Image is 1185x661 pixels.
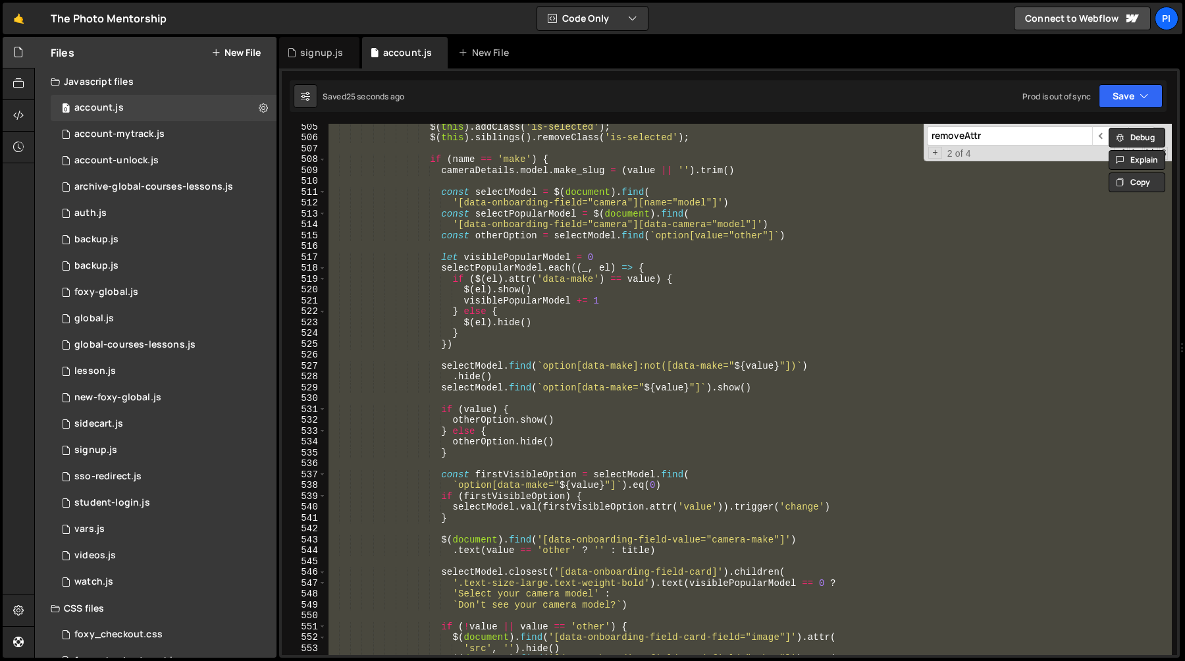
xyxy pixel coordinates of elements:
div: 535 [282,448,327,459]
div: global-courses-lessons.js [74,339,196,351]
div: account.js [383,46,433,59]
button: New File [211,47,261,58]
div: 553 [282,643,327,654]
div: 505 [282,122,327,133]
a: Connect to Webflow [1014,7,1151,30]
div: 13533/39483.js [51,305,276,332]
div: 531 [282,404,327,415]
div: 542 [282,523,327,535]
div: 540 [282,502,327,513]
div: 13533/35292.js [51,332,276,358]
input: Search for [927,126,1092,145]
div: archive-global-courses-lessons.js [74,181,233,193]
button: Code Only [537,7,648,30]
div: 13533/43968.js [51,174,276,200]
div: 527 [282,361,327,372]
div: sidecart.js [74,418,123,430]
div: 552 [282,632,327,643]
div: 547 [282,578,327,589]
div: 515 [282,230,327,242]
div: 549 [282,600,327,611]
span: ​ [1092,126,1111,145]
button: Copy [1109,172,1165,192]
div: 517 [282,252,327,263]
div: 532 [282,415,327,426]
div: 551 [282,621,327,633]
div: 516 [282,241,327,252]
div: 520 [282,284,327,296]
button: Save [1099,84,1163,108]
div: Saved [323,91,404,102]
div: 13533/45030.js [51,253,276,279]
div: 13533/42246.js [51,542,276,569]
div: 13533/47004.js [51,463,276,490]
div: signup.js [300,46,343,59]
div: 525 [282,339,327,350]
div: 536 [282,458,327,469]
span: Toggle Replace mode [928,147,942,159]
div: 13533/38507.css [51,621,276,648]
div: CSS files [35,595,276,621]
div: 506 [282,132,327,144]
div: 511 [282,187,327,198]
div: Pi [1155,7,1178,30]
div: 512 [282,198,327,209]
div: 518 [282,263,327,274]
div: 545 [282,556,327,568]
div: 510 [282,176,327,187]
div: 537 [282,469,327,481]
div: 546 [282,567,327,578]
div: 529 [282,383,327,394]
div: New File [458,46,513,59]
div: 13533/38527.js [51,569,276,595]
div: 13533/34034.js [51,200,276,226]
div: Javascript files [35,68,276,95]
div: 13533/34219.js [51,279,276,305]
div: watch.js [74,576,113,588]
div: videos.js [74,550,116,562]
div: 528 [282,371,327,383]
div: 543 [282,535,327,546]
div: 544 [282,545,327,556]
div: global.js [74,313,114,325]
div: account-unlock.js [74,155,159,167]
div: account-mytrack.js [74,128,165,140]
div: 541 [282,513,327,524]
div: 519 [282,274,327,285]
div: 538 [282,480,327,491]
div: 533 [282,426,327,437]
div: signup.js [74,444,117,456]
div: 13533/40053.js [51,384,276,411]
div: foxy_checkout.css [74,629,163,641]
span: 2 of 4 [942,148,976,159]
button: Debug [1109,128,1165,147]
div: 13533/35472.js [51,358,276,384]
div: backup.js [74,260,118,272]
div: 509 [282,165,327,176]
div: 550 [282,610,327,621]
div: 524 [282,328,327,339]
div: 526 [282,350,327,361]
div: foxy-global.js [74,286,138,298]
div: 513 [282,209,327,220]
div: The Photo Mentorship [51,11,167,26]
div: account.js [74,102,124,114]
div: 508 [282,154,327,165]
div: 523 [282,317,327,329]
div: 534 [282,436,327,448]
div: new-foxy-global.js [74,392,161,404]
div: 507 [282,144,327,155]
div: 539 [282,491,327,502]
h2: Files [51,45,74,60]
div: 13533/41206.js [51,147,276,174]
span: 0 [62,104,70,115]
button: Explain [1109,150,1165,170]
div: 514 [282,219,327,230]
div: 25 seconds ago [346,91,404,102]
div: backup.js [74,234,118,246]
div: auth.js [74,207,107,219]
div: vars.js [74,523,105,535]
div: sso-redirect.js [74,471,142,483]
div: 522 [282,306,327,317]
div: 13533/38628.js [51,121,276,147]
